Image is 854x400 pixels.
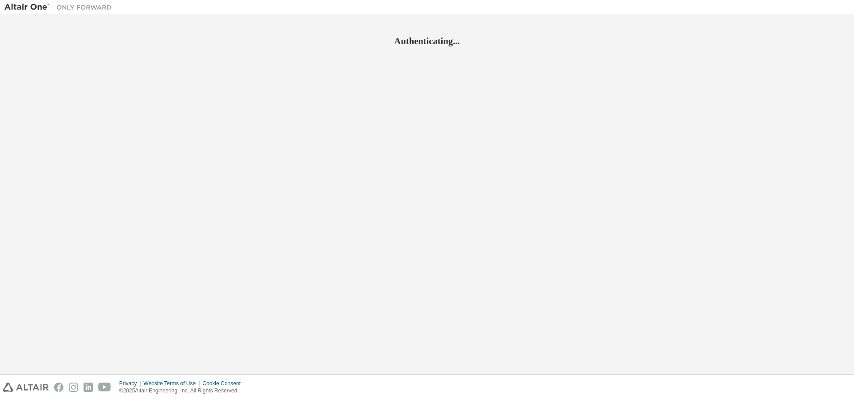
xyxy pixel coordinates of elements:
div: Website Terms of Use [143,380,202,387]
img: linkedin.svg [84,383,93,392]
img: facebook.svg [54,383,63,392]
img: youtube.svg [98,383,111,392]
p: © 2025 Altair Engineering, Inc. All Rights Reserved. [119,387,246,395]
div: Cookie Consent [202,380,246,387]
img: Altair One [4,3,116,12]
img: altair_logo.svg [3,383,49,392]
img: instagram.svg [69,383,78,392]
div: Privacy [119,380,143,387]
h2: Authenticating... [4,35,850,47]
